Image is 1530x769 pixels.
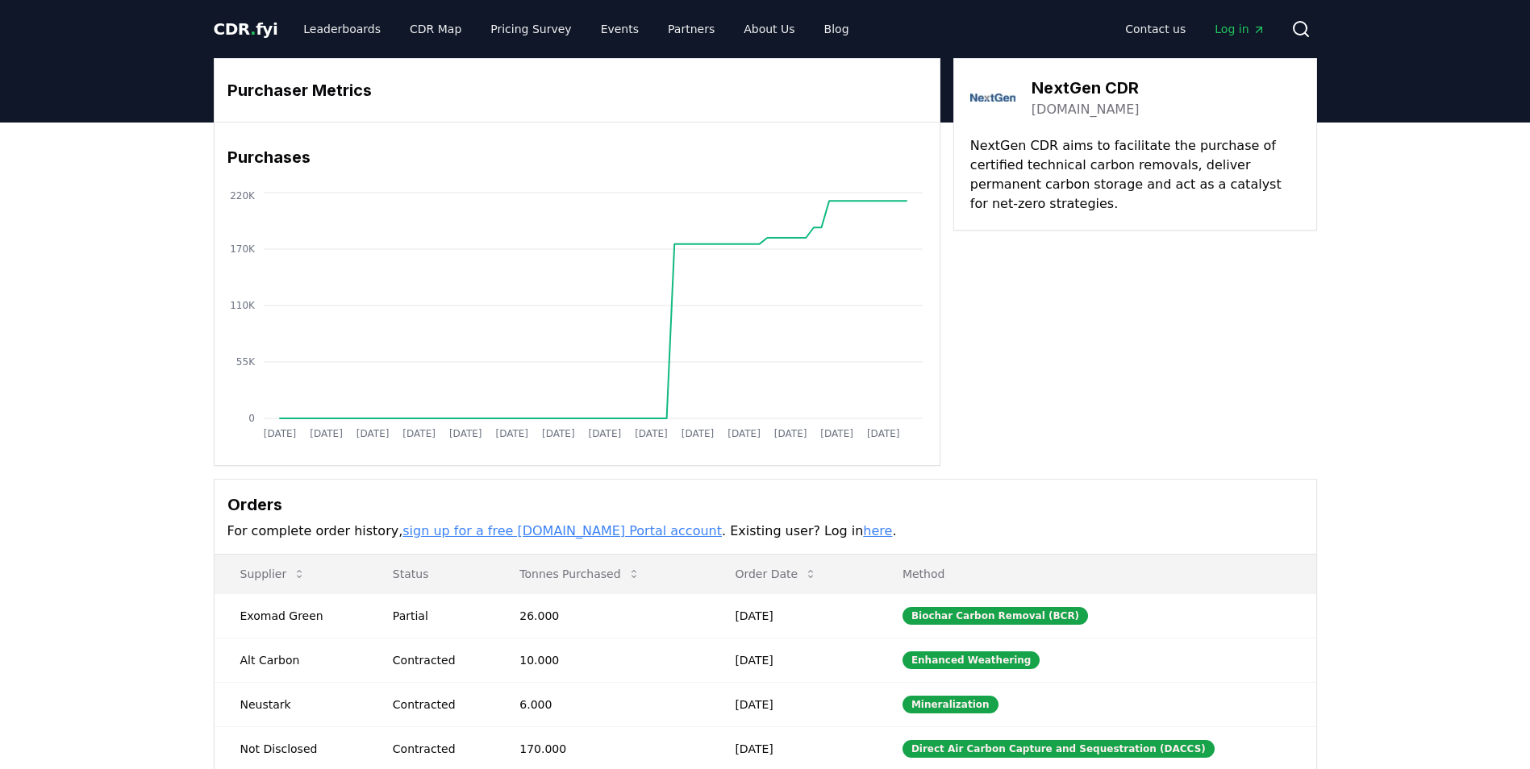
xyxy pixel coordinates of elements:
tspan: 220K [230,190,256,202]
span: CDR fyi [214,19,278,39]
span: . [250,19,256,39]
tspan: [DATE] [635,428,668,439]
tspan: [DATE] [542,428,575,439]
div: Direct Air Carbon Capture and Sequestration (DACCS) [903,740,1215,758]
div: Contracted [393,696,481,713]
tspan: [DATE] [866,428,899,439]
tspan: [DATE] [588,428,621,439]
div: Biochar Carbon Removal (BCR) [903,607,1088,625]
nav: Main [290,15,861,44]
td: [DATE] [709,682,876,726]
a: CDR.fyi [214,18,278,40]
tspan: [DATE] [448,428,482,439]
p: Status [380,566,481,582]
tspan: [DATE] [263,428,296,439]
tspan: 110K [230,300,256,311]
p: Method [890,566,1303,582]
img: NextGen CDR-logo [970,75,1015,120]
a: Events [588,15,652,44]
a: CDR Map [397,15,474,44]
tspan: [DATE] [681,428,714,439]
tspan: 55K [236,356,255,368]
h3: Purchases [227,145,927,169]
h3: NextGen CDR [1032,76,1140,100]
a: Leaderboards [290,15,394,44]
tspan: [DATE] [356,428,389,439]
td: 6.000 [494,682,709,726]
a: Blog [811,15,862,44]
p: NextGen CDR aims to facilitate the purchase of certified technical carbon removals, deliver perma... [970,136,1300,214]
a: [DOMAIN_NAME] [1032,100,1140,119]
div: Contracted [393,741,481,757]
td: [DATE] [709,593,876,638]
a: Log in [1202,15,1278,44]
div: Mineralization [903,696,998,713]
a: About Us [731,15,807,44]
a: sign up for a free [DOMAIN_NAME] Portal account [402,523,722,538]
tspan: [DATE] [727,428,761,439]
tspan: 170K [230,243,256,255]
div: Contracted [393,652,481,668]
tspan: [DATE] [495,428,528,439]
tspan: 0 [248,413,255,424]
button: Supplier [227,558,319,590]
td: Neustark [215,682,367,726]
h3: Purchaser Metrics [227,78,927,102]
button: Order Date [722,558,830,590]
td: 10.000 [494,638,709,682]
td: 26.000 [494,593,709,638]
td: [DATE] [709,638,876,682]
a: Pricing Survey [477,15,584,44]
div: Enhanced Weathering [903,651,1040,669]
td: Alt Carbon [215,638,367,682]
td: Exomad Green [215,593,367,638]
div: Partial [393,608,481,624]
tspan: [DATE] [820,428,853,439]
p: For complete order history, . Existing user? Log in . [227,522,1303,541]
tspan: [DATE] [402,428,436,439]
button: Tonnes Purchased [507,558,652,590]
a: Contact us [1112,15,1199,44]
a: Partners [655,15,727,44]
h3: Orders [227,493,1303,517]
a: here [863,523,892,538]
tspan: [DATE] [773,428,807,439]
nav: Main [1112,15,1278,44]
tspan: [DATE] [310,428,343,439]
span: Log in [1215,21,1265,37]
